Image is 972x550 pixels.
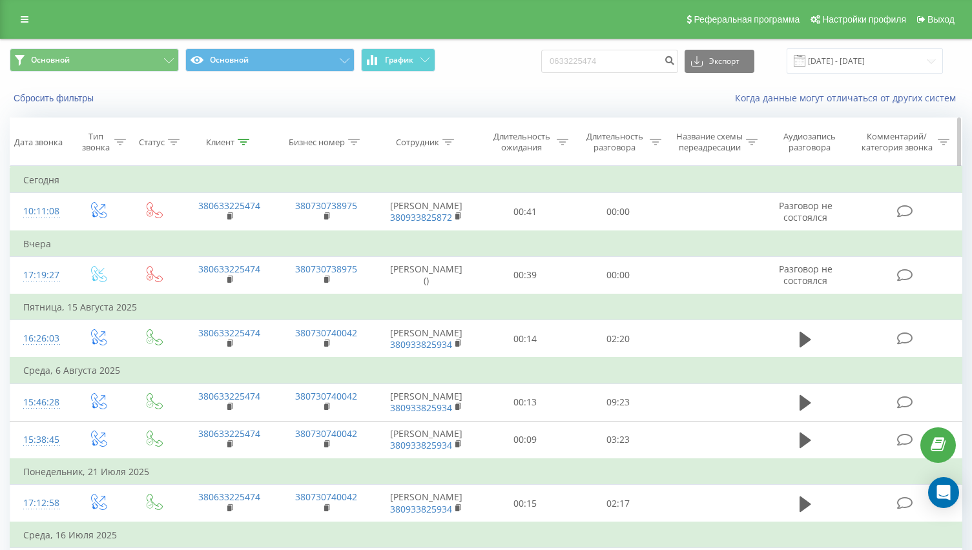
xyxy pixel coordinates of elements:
[375,383,479,421] td: [PERSON_NAME]
[23,491,57,516] div: 17:12:58
[859,131,935,153] div: Комментарий/категория звонка
[390,439,452,451] a: 380933825934
[198,199,260,212] a: 380633225474
[198,390,260,402] a: 380633225474
[572,320,665,358] td: 02:20
[81,131,110,153] div: Тип звонка
[198,327,260,339] a: 380633225474
[375,193,479,231] td: [PERSON_NAME]
[479,383,572,421] td: 00:13
[295,199,357,212] a: 380730738975
[295,390,357,402] a: 380730740042
[694,14,800,25] span: Реферальная программа
[735,92,962,104] a: Когда данные могут отличаться от других систем
[10,459,962,485] td: Понедельник, 21 Июля 2025
[10,231,962,257] td: Вчера
[928,477,959,508] div: Open Intercom Messenger
[10,167,962,193] td: Сегодня
[779,263,832,287] span: Разговор не состоялся
[390,402,452,414] a: 380933825934
[572,485,665,523] td: 02:17
[10,48,179,72] button: Основной
[31,55,70,65] span: Основной
[375,421,479,459] td: [PERSON_NAME]
[490,131,553,153] div: Длительность ожидания
[198,491,260,503] a: 380633225474
[685,50,754,73] button: Экспорт
[23,427,57,453] div: 15:38:45
[198,263,260,275] a: 380633225474
[927,14,955,25] span: Выход
[23,199,57,224] div: 10:11:08
[295,263,357,275] a: 380730738975
[10,358,962,383] td: Среда, 6 Августа 2025
[479,193,572,231] td: 00:41
[396,137,439,148] div: Сотрудник
[295,491,357,503] a: 380730740042
[295,327,357,339] a: 380730740042
[822,14,906,25] span: Настройки профиля
[479,421,572,459] td: 00:09
[390,503,452,515] a: 380933825934
[479,256,572,294] td: 00:39
[385,56,413,65] span: График
[206,137,234,148] div: Клиент
[676,131,743,153] div: Название схемы переадресации
[23,390,57,415] div: 15:46:28
[10,92,100,104] button: Сбросить фильтры
[541,50,678,73] input: Поиск по номеру
[572,421,665,459] td: 03:23
[779,199,832,223] span: Разговор не состоялся
[23,326,57,351] div: 16:26:03
[375,256,479,294] td: [PERSON_NAME] ()
[295,427,357,440] a: 380730740042
[198,427,260,440] a: 380633225474
[185,48,355,72] button: Основной
[479,320,572,358] td: 00:14
[479,485,572,523] td: 00:15
[390,338,452,351] a: 380933825934
[361,48,435,72] button: График
[139,137,165,148] div: Статус
[14,137,63,148] div: Дата звонка
[583,131,646,153] div: Длительность разговора
[572,256,665,294] td: 00:00
[10,294,962,320] td: Пятница, 15 Августа 2025
[10,522,962,548] td: Среда, 16 Июля 2025
[375,320,479,358] td: [PERSON_NAME]
[572,193,665,231] td: 00:00
[390,211,452,223] a: 380933825872
[23,263,57,288] div: 17:19:27
[572,383,665,421] td: 09:23
[375,485,479,523] td: [PERSON_NAME]
[772,131,847,153] div: Аудиозапись разговора
[289,137,345,148] div: Бизнес номер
